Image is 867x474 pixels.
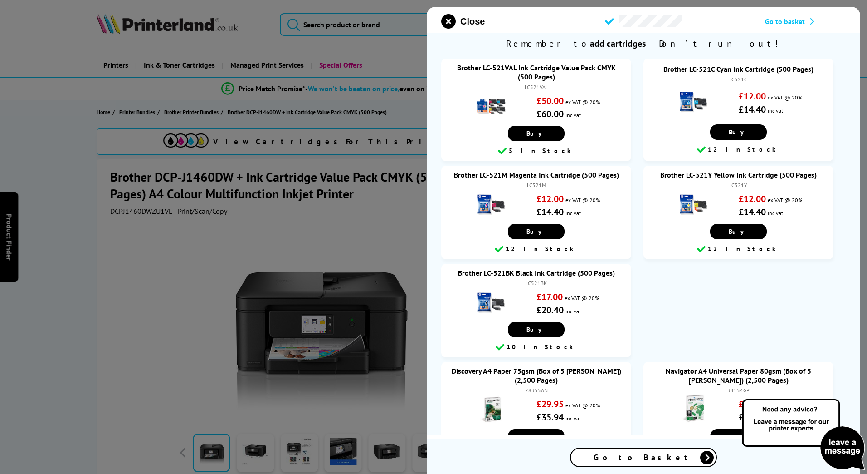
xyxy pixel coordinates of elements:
[536,398,564,410] strong: £29.95
[450,182,622,188] div: LC521M
[526,129,546,138] span: Buy
[536,206,564,218] strong: £14.40
[660,170,817,179] a: Brother LC-521Y Yellow Ink Cartridge (500 Pages)
[768,94,802,101] span: ex VAT @ 20%
[739,206,766,218] strong: £14.40
[450,387,622,394] div: 78355AN
[475,286,507,318] img: Brother LC-521BK Black Ink Cartridge (500 Pages)
[739,411,766,423] strong: £42.00
[446,342,627,353] div: 10 In Stock
[458,268,615,277] a: Brother LC-521BK Black Ink Cartridge (500 Pages)
[653,182,824,188] div: LC521Y
[450,84,622,90] div: LC521VAL
[427,33,860,54] span: Remember to - Don’t run out!
[729,128,748,136] span: Buy
[565,415,581,422] span: inc vat
[526,326,546,334] span: Buy
[653,76,824,83] div: LC521C
[536,95,564,107] strong: £50.00
[475,394,507,425] img: Discovery A4 Paper 75gsm (Box of 5 Reams) (2,500 Pages)
[740,398,867,472] img: Open Live Chat window
[565,402,600,409] span: ex VAT @ 20%
[648,244,829,255] div: 12 In Stock
[526,227,546,236] span: Buy
[739,90,766,102] strong: £12.00
[677,86,709,118] img: Brother LC-521C Cyan Ink Cartridge (500 Pages)
[590,38,646,49] b: add cartridges
[565,210,581,217] span: inc vat
[565,197,600,203] span: ex VAT @ 20%
[765,17,846,26] a: Go to basket
[441,14,485,29] button: close modal
[663,64,813,74] a: Brother LC-521C Cyan Ink Cartridge (500 Pages)
[565,308,581,315] span: inc vat
[457,63,616,81] a: Brother LC-521VAL Ink Cartridge Value Pack CMYK (500 Pages)
[677,188,709,220] img: Brother LC-521Y Yellow Ink Cartridge (500 Pages)
[666,366,811,385] a: Navigator A4 Universal Paper 80gsm (Box of 5 [PERSON_NAME]) (2,500 Pages)
[460,16,485,27] span: Close
[739,398,766,410] strong: £35.00
[446,244,627,255] div: 12 In Stock
[768,197,802,203] span: ex VAT @ 20%
[768,210,783,217] span: inc vat
[565,112,581,118] span: inc vat
[452,366,621,385] a: Discovery A4 Paper 75gsm (Box of 5 [PERSON_NAME]) (2,500 Pages)
[729,433,748,441] span: Buy
[565,99,600,105] span: ex VAT @ 20%
[536,411,564,423] strong: £35.94
[677,394,709,425] img: Navigator A4 Universal Paper 80gsm (Box of 5 Reams) (2,500 Pages)
[475,90,507,122] img: Brother LC-521VAL Ink Cartridge Value Pack CMYK (500 Pages)
[446,146,627,157] div: 5 In Stock
[765,17,805,26] span: Go to basket
[536,193,564,205] strong: £12.00
[768,107,783,114] span: inc vat
[739,104,766,115] strong: £14.40
[536,304,564,316] strong: £20.40
[454,170,619,179] a: Brother LC-521M Magenta Ink Cartridge (500 Pages)
[739,193,766,205] strong: £12.00
[450,280,622,286] div: LC521BK
[565,295,599,301] span: ex VAT @ 20%
[536,291,563,303] strong: £17.00
[729,227,748,236] span: Buy
[536,108,564,120] strong: £60.00
[475,188,507,220] img: Brother LC-521M Magenta Ink Cartridge (500 Pages)
[526,433,546,441] span: Buy
[653,387,824,394] div: 34154GP
[648,144,829,155] div: 12 In Stock
[594,452,693,463] span: Go to Basket
[570,448,717,467] a: Go to Basket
